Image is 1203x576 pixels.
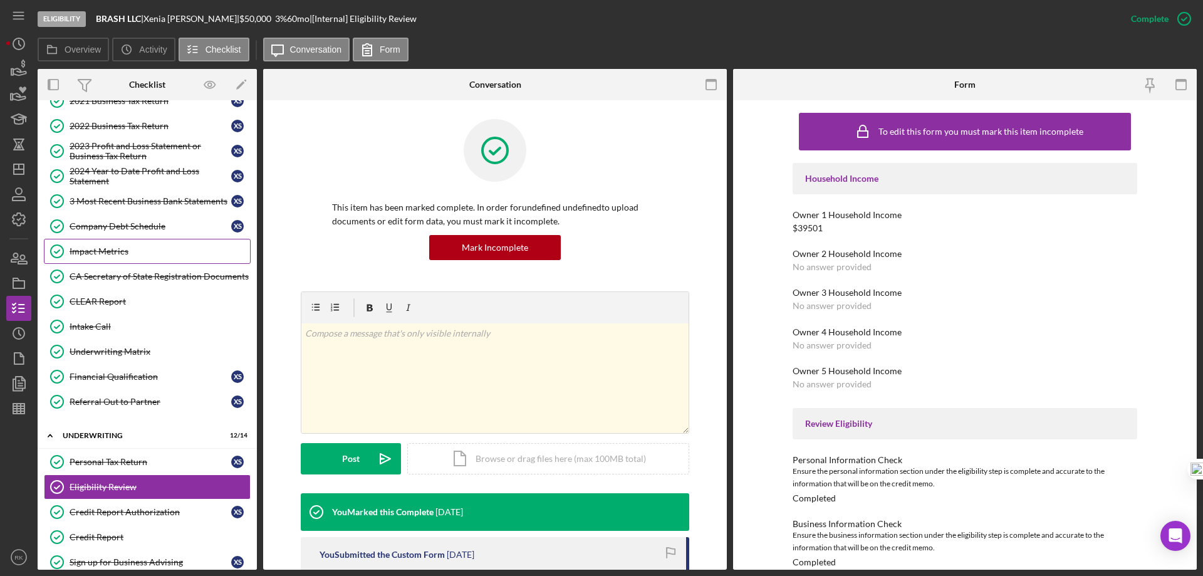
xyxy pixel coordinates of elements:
[793,529,1137,554] div: Ensure the business information section under the eligibility step is complete and accurate to th...
[70,196,231,206] div: 3 Most Recent Business Bank Statements
[70,507,231,517] div: Credit Report Authorization
[14,554,23,561] text: RK
[44,139,251,164] a: 2023 Profit and Loss Statement or Business Tax ReturnXS
[70,221,231,231] div: Company Debt Schedule
[793,557,836,567] div: Completed
[878,127,1083,137] div: To edit this form you must mark this item incomplete
[44,474,251,500] a: Eligibility Review
[263,38,350,61] button: Conversation
[143,14,239,24] div: Xenia [PERSON_NAME] |
[44,214,251,239] a: Company Debt ScheduleXS
[793,455,1137,465] div: Personal Information Check
[231,506,244,518] div: X S
[44,550,251,575] a: Sign up for Business AdvisingXS
[70,141,231,161] div: 2023 Profit and Loss Statement or Business Tax Return
[70,372,231,382] div: Financial Qualification
[44,239,251,264] a: Impact Metrics
[44,113,251,139] a: 2022 Business Tax ReturnXS
[462,235,528,260] div: Mark Incomplete
[231,120,244,132] div: X S
[70,96,231,106] div: 2021 Business Tax Return
[70,557,231,567] div: Sign up for Business Advising
[793,223,823,233] div: $39501
[1131,6,1169,31] div: Complete
[1118,6,1197,31] button: Complete
[231,145,244,157] div: X S
[44,314,251,339] a: Intake Call
[793,262,872,272] div: No answer provided
[287,14,310,24] div: 60 mo
[70,532,250,542] div: Credit Report
[793,301,872,311] div: No answer provided
[44,525,251,550] a: Credit Report
[44,389,251,414] a: Referral Out to PartnerXS
[44,164,251,189] a: 2024 Year to Date Profit and Loss StatementXS
[70,397,231,407] div: Referral Out to Partner
[231,220,244,233] div: X S
[44,339,251,364] a: Underwriting Matrix
[231,170,244,182] div: X S
[44,500,251,525] a: Credit Report AuthorizationXS
[70,246,250,256] div: Impact Metrics
[793,210,1137,220] div: Owner 1 Household Income
[139,45,167,55] label: Activity
[231,370,244,383] div: X S
[1160,521,1190,551] div: Open Intercom Messenger
[231,395,244,408] div: X S
[112,38,175,61] button: Activity
[793,327,1137,337] div: Owner 4 Household Income
[793,249,1137,259] div: Owner 2 Household Income
[96,13,141,24] b: BRASH LLC
[275,14,287,24] div: 3 %
[38,38,109,61] button: Overview
[44,189,251,214] a: 3 Most Recent Business Bank StatementsXS
[70,166,231,186] div: 2024 Year to Date Profit and Loss Statement
[70,457,231,467] div: Personal Tax Return
[70,347,250,357] div: Underwriting Matrix
[342,443,360,474] div: Post
[206,45,241,55] label: Checklist
[225,432,247,439] div: 12 / 14
[70,121,231,131] div: 2022 Business Tax Return
[70,482,250,492] div: Eligibility Review
[793,519,1137,529] div: Business Information Check
[793,493,836,503] div: Completed
[65,45,101,55] label: Overview
[63,432,216,439] div: Underwriting
[435,507,463,517] time: 2025-08-22 19:00
[70,322,250,332] div: Intake Call
[231,456,244,468] div: X S
[44,264,251,289] a: CA Secretary of State Registration Documents
[469,80,521,90] div: Conversation
[793,288,1137,298] div: Owner 3 Household Income
[129,80,165,90] div: Checklist
[310,14,417,24] div: | [Internal] Eligibility Review
[793,340,872,350] div: No answer provided
[793,366,1137,376] div: Owner 5 Household Income
[805,419,1125,429] div: Review Eligibility
[70,296,250,306] div: CLEAR Report
[353,38,409,61] button: Form
[44,289,251,314] a: CLEAR Report
[96,14,143,24] div: |
[231,195,244,207] div: X S
[239,14,275,24] div: $50,000
[793,465,1137,490] div: Ensure the personal information section under the eligibility step is complete and accurate to th...
[231,95,244,107] div: X S
[805,174,1125,184] div: Household Income
[447,550,474,560] time: 2025-08-22 19:00
[44,449,251,474] a: Personal Tax ReturnXS
[38,11,86,27] div: Eligibility
[44,88,251,113] a: 2021 Business Tax ReturnXS
[380,45,400,55] label: Form
[44,364,251,389] a: Financial QualificationXS
[332,507,434,517] div: You Marked this Complete
[179,38,249,61] button: Checklist
[290,45,342,55] label: Conversation
[332,201,658,229] p: This item has been marked complete. In order for undefined undefined to upload documents or edit ...
[429,235,561,260] button: Mark Incomplete
[70,271,250,281] div: CA Secretary of State Registration Documents
[954,80,976,90] div: Form
[301,443,401,474] button: Post
[320,550,445,560] div: You Submitted the Custom Form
